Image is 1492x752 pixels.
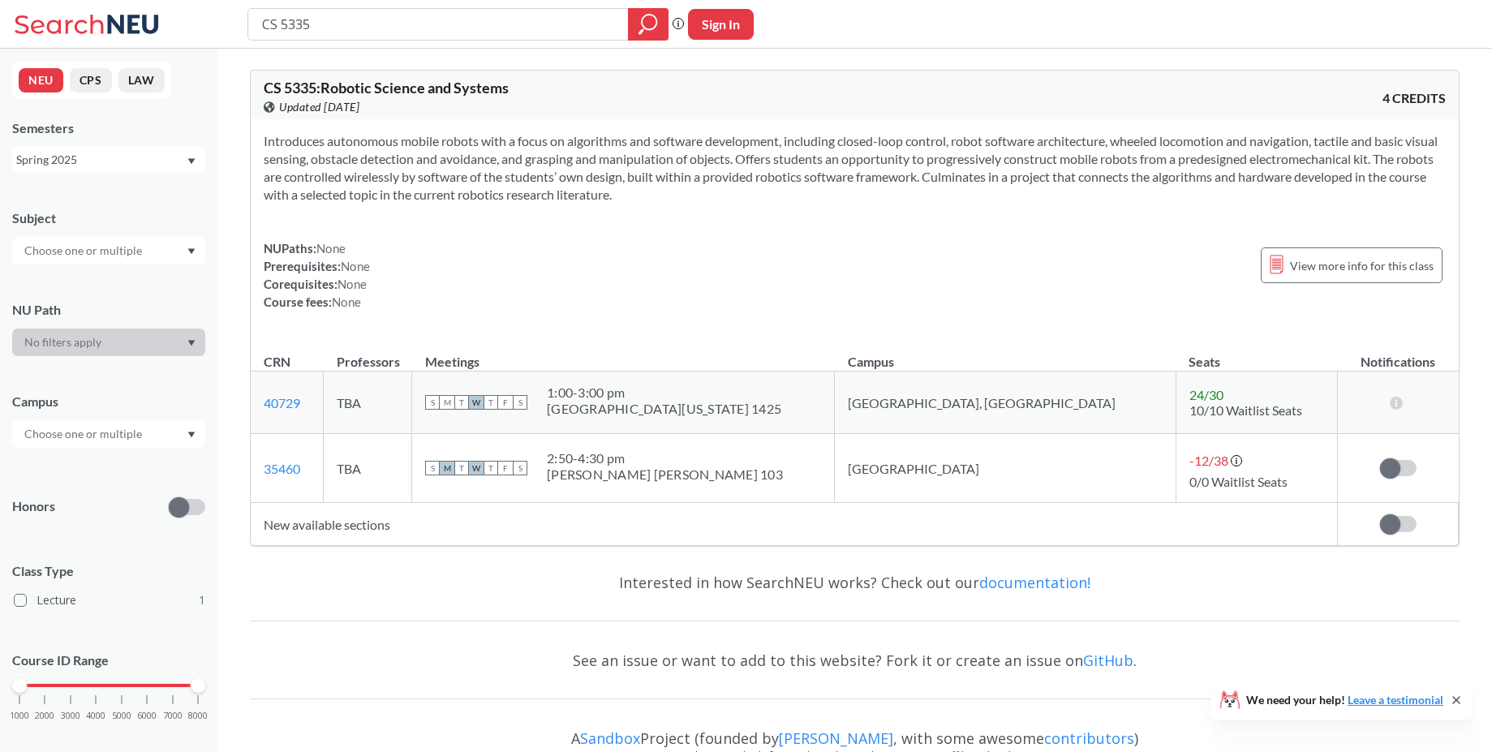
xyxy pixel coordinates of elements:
div: Dropdown arrow [12,420,205,448]
button: LAW [118,68,165,92]
span: T [484,461,498,475]
div: 2:50 - 4:30 pm [547,450,783,466]
span: M [440,395,454,410]
td: TBA [324,372,412,434]
a: documentation! [979,573,1090,592]
span: View more info for this class [1290,256,1434,276]
span: Class Type [12,562,205,580]
svg: Dropdown arrow [187,432,196,438]
span: S [513,395,527,410]
span: None [338,277,367,291]
span: 5000 [112,711,131,720]
div: Dropdown arrow [12,237,205,264]
input: Choose one or multiple [16,424,153,444]
div: CRN [264,353,290,371]
span: F [498,461,513,475]
span: F [498,395,513,410]
div: Campus [12,393,205,410]
td: New available sections [251,503,1338,546]
button: CPS [70,68,112,92]
div: [GEOGRAPHIC_DATA][US_STATE] 1425 [547,401,781,417]
a: contributors [1044,728,1134,748]
div: Spring 2025 [16,151,186,169]
td: TBA [324,434,412,503]
div: NU Path [12,301,205,319]
span: T [484,395,498,410]
span: Updated [DATE] [279,98,359,116]
div: Interested in how SearchNEU works? Check out our [250,559,1460,606]
a: Leave a testimonial [1348,693,1443,707]
div: NUPaths: Prerequisites: Corequisites: Course fees: [264,239,370,311]
span: None [332,294,361,309]
svg: Dropdown arrow [187,340,196,346]
span: -12 / 38 [1189,453,1228,468]
span: T [454,461,469,475]
div: Dropdown arrow [12,329,205,356]
span: W [469,461,484,475]
div: Semesters [12,119,205,137]
button: Sign In [688,9,754,40]
span: None [341,259,370,273]
a: 40729 [264,395,300,410]
span: M [440,461,454,475]
th: Campus [835,337,1176,372]
div: A Project (founded by , with some awesome ) [250,715,1460,747]
th: Meetings [412,337,835,372]
span: W [469,395,484,410]
span: 4000 [86,711,105,720]
td: [GEOGRAPHIC_DATA], [GEOGRAPHIC_DATA] [835,372,1176,434]
input: Choose one or multiple [16,241,153,260]
input: Class, professor, course number, "phrase" [260,11,617,38]
svg: Dropdown arrow [187,248,196,255]
a: [PERSON_NAME] [779,728,893,748]
div: Spring 2025Dropdown arrow [12,147,205,173]
a: Sandbox [580,728,640,748]
td: [GEOGRAPHIC_DATA] [835,434,1176,503]
span: 1000 [10,711,29,720]
div: magnifying glass [628,8,669,41]
span: S [425,461,440,475]
button: NEU [19,68,63,92]
section: Introduces autonomous mobile robots with a focus on algorithms and software development, includin... [264,132,1446,204]
span: 3000 [61,711,80,720]
th: Seats [1176,337,1337,372]
span: T [454,395,469,410]
label: Lecture [14,590,205,611]
span: S [513,461,527,475]
div: Subject [12,209,205,227]
span: 0/0 Waitlist Seats [1189,474,1288,489]
span: None [316,241,346,256]
span: S [425,395,440,410]
span: 7000 [163,711,183,720]
svg: magnifying glass [639,13,658,36]
svg: Dropdown arrow [187,158,196,165]
p: Honors [12,497,55,516]
span: 4 CREDITS [1382,89,1446,107]
span: We need your help! [1246,694,1443,706]
div: 1:00 - 3:00 pm [547,385,781,401]
th: Professors [324,337,412,372]
span: 24 / 30 [1189,387,1223,402]
p: Course ID Range [12,651,205,670]
a: GitHub [1083,651,1133,670]
a: 35460 [264,461,300,476]
span: 1 [199,591,205,609]
div: [PERSON_NAME] [PERSON_NAME] 103 [547,466,783,483]
span: 8000 [188,711,208,720]
div: See an issue or want to add to this website? Fork it or create an issue on . [250,637,1460,684]
span: CS 5335 : Robotic Science and Systems [264,79,509,97]
span: 6000 [137,711,157,720]
span: 2000 [35,711,54,720]
span: 10/10 Waitlist Seats [1189,402,1302,418]
th: Notifications [1338,337,1459,372]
